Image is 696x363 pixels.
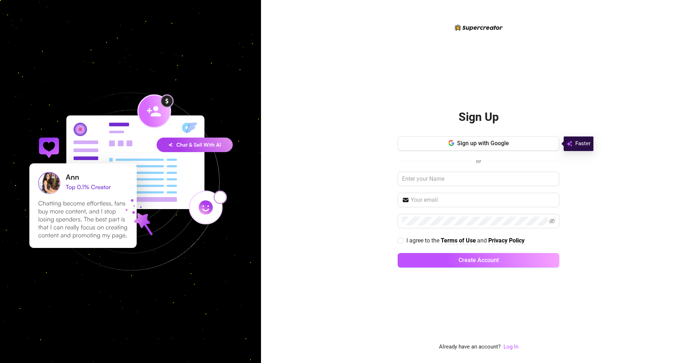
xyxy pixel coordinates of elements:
[477,237,488,244] span: and
[488,237,525,245] a: Privacy Policy
[459,110,499,125] h2: Sign Up
[567,139,572,148] img: svg%3e
[398,172,559,186] input: Enter your Name
[575,139,591,148] span: Faster
[549,218,555,224] span: eye-invisible
[441,237,476,245] a: Terms of Use
[504,343,518,350] a: Log In
[398,253,559,268] button: Create Account
[406,237,441,244] span: I agree to the
[504,343,518,351] a: Log In
[411,196,555,204] input: Your email
[459,257,499,264] span: Create Account
[5,56,256,307] img: signup-background-D0MIrEPF.svg
[398,136,559,151] button: Sign up with Google
[455,24,503,31] img: logo-BBDzfeDw.svg
[439,343,501,351] span: Already have an account?
[457,140,509,147] span: Sign up with Google
[476,158,481,164] span: or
